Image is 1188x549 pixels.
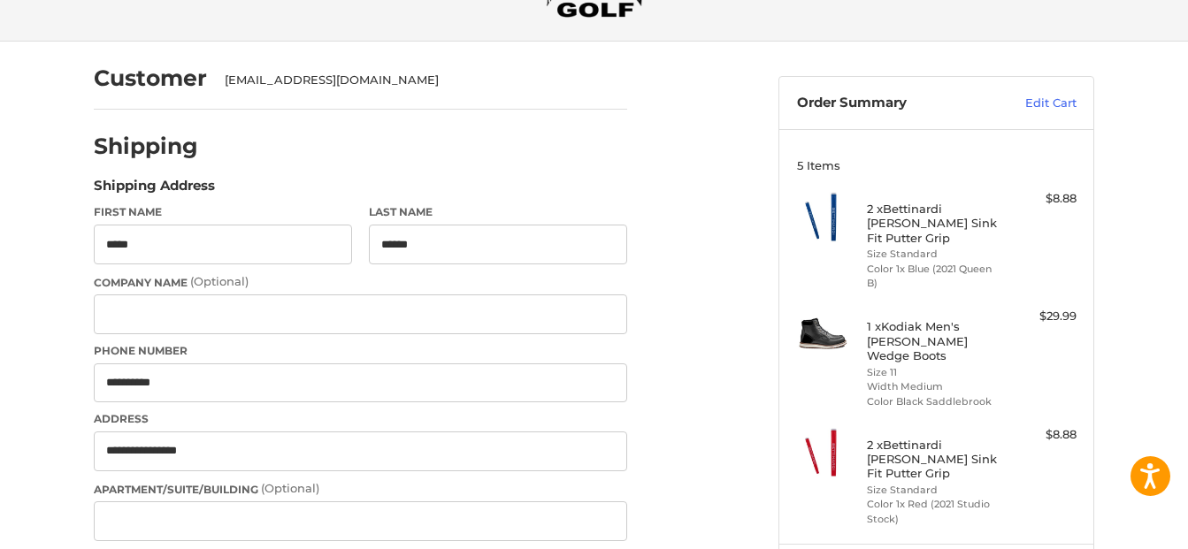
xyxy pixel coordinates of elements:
label: Last Name [369,204,627,220]
li: Color 1x Blue (2021 Queen B) [867,262,1002,291]
small: (Optional) [261,481,319,495]
label: Phone Number [94,343,627,359]
label: Apartment/Suite/Building [94,480,627,498]
li: Size Standard [867,247,1002,262]
li: Width Medium [867,379,1002,394]
div: [EMAIL_ADDRESS][DOMAIN_NAME] [225,72,610,89]
div: $29.99 [1007,308,1077,325]
h2: Customer [94,65,207,92]
label: First Name [94,204,352,220]
legend: Shipping Address [94,176,215,204]
h4: 1 x Kodiak Men's [PERSON_NAME] Wedge Boots [867,319,1002,362]
li: Size 11 [867,365,1002,380]
label: Company Name [94,273,627,291]
h4: 2 x Bettinardi [PERSON_NAME] Sink Fit Putter Grip [867,202,1002,245]
h3: Order Summary [797,95,987,112]
small: (Optional) [190,274,249,288]
li: Color Black Saddlebrook [867,394,1002,409]
a: Edit Cart [987,95,1077,112]
h2: Shipping [94,133,198,160]
div: $8.88 [1007,190,1077,208]
label: Address [94,411,627,427]
h3: 5 Items [797,158,1077,172]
